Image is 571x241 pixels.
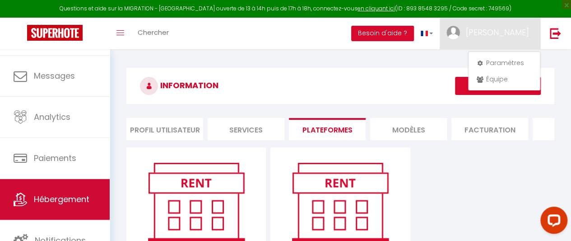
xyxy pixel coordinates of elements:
li: Facturation [451,118,528,140]
span: Chercher [138,28,169,37]
img: logout [550,28,561,39]
span: Analytics [34,111,70,123]
li: MODÈLES [370,118,447,140]
img: Super Booking [27,25,83,41]
a: ... [PERSON_NAME] [440,18,540,49]
button: Besoin d'aide ? [351,26,414,41]
a: Chercher [131,18,176,49]
a: Équipe [471,71,538,87]
a: Paramètres [471,55,538,71]
button: Enregistrer [455,77,541,95]
span: Hébergement [34,194,89,205]
span: Paiements [34,152,76,164]
img: ... [446,26,460,39]
li: Services [208,118,284,140]
span: [PERSON_NAME] [466,27,529,38]
span: Messages [34,70,75,81]
iframe: LiveChat chat widget [533,203,571,241]
a: en cliquant ici [357,5,395,12]
li: Profil Utilisateur [126,118,203,140]
li: Plateformes [289,118,366,140]
h3: INFORMATION [126,68,554,104]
